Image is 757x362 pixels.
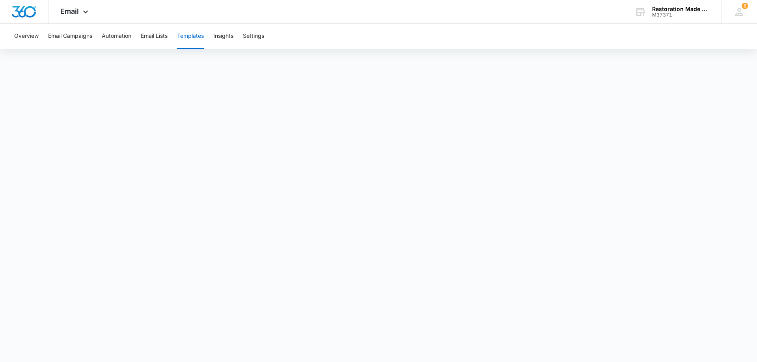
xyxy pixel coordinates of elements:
[141,24,168,49] button: Email Lists
[742,3,748,9] div: notifications count
[60,7,79,15] span: Email
[177,24,204,49] button: Templates
[14,24,39,49] button: Overview
[102,24,131,49] button: Automation
[243,24,264,49] button: Settings
[652,12,710,18] div: account id
[652,6,710,12] div: account name
[742,3,748,9] span: 6
[213,24,233,49] button: Insights
[48,24,92,49] button: Email Campaigns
